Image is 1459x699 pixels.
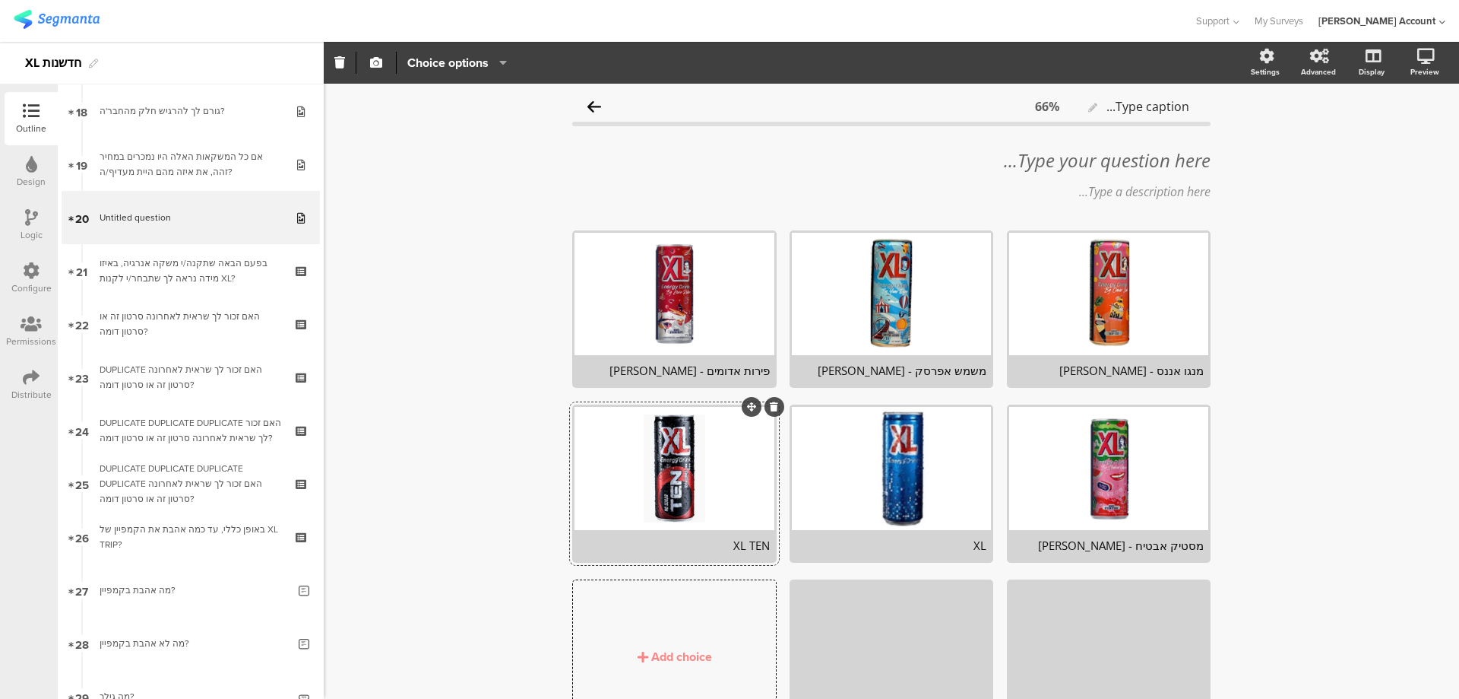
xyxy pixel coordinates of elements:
[1014,363,1204,378] div: מנגו אננס - [PERSON_NAME]
[62,564,320,617] a: 27 מה אהבת בקמפיין?
[100,362,281,392] div: DUPLICATE האם זכור לך שראית לאחרונה סרטון זה או סרטון דומה?
[1301,66,1336,78] div: Advanced
[75,582,88,599] span: 27
[62,297,320,351] a: 22 האם זכור לך שראית לאחרונה סרטון זה או סרטון דומה?
[100,149,281,180] div: אם כל המשקאות האלה היו נמכרים במחיר זהה, את איזה מהם היית מעדיף/ה?
[1410,66,1439,78] div: Preview
[16,122,46,135] div: Outline
[100,256,281,286] div: בפעם הבאה שתקנה/י משקה אנרגיה, באיזו מידה נראה לך שתבחר/י לקנות XL?
[579,538,769,553] div: XL TEN
[25,51,81,75] div: XL חדשנות
[75,316,89,332] span: 22
[62,138,320,191] a: 19 אם כל המשקאות האלה היו נמכרים במחיר זהה, את איזה מהם היית מעדיף/ה?
[62,191,320,244] a: 20 Untitled question
[796,363,986,378] div: משמש אפרסק - [PERSON_NAME]
[6,335,56,348] div: Permissions
[100,415,281,446] div: DUPLICATE DUPLICATE DUPLICATE האם זכור לך שראית לאחרונה סרטון זה או סרטון דומה?
[796,538,986,553] div: XL
[651,648,712,666] div: Add choice
[17,175,46,189] div: Design
[1106,98,1189,115] span: Type caption...
[75,369,89,386] span: 23
[75,209,89,226] span: 20
[1035,98,1059,115] div: 66%
[407,46,508,79] button: Choice options
[100,103,281,119] div: גורם לך להרגיש חלק מהחבר'ה?
[62,244,320,297] a: 21 בפעם הבאה שתקנה/י משקה אנרגיה, באיזו מידה נראה לך שתבחר/י לקנות XL?
[11,281,52,295] div: Configure
[100,636,287,651] div: מה לא אהבת בקמפיין?
[100,583,287,598] div: מה אהבת בקמפיין?
[572,183,1211,200] div: Type a description here...
[11,388,52,402] div: Distribute
[75,635,89,652] span: 28
[1251,66,1280,78] div: Settings
[75,475,89,492] span: 25
[76,103,87,119] span: 18
[1196,14,1230,28] span: Support
[407,54,489,71] span: Choice options
[62,510,320,564] a: 26 באופן כללי, עד כמה אהבת את הקמפיין של XL TRIP?
[62,84,320,138] a: 18 גורם לך להרגיש חלק מהחבר'ה?
[62,351,320,404] a: 23 DUPLICATE האם זכור לך שראית לאחרונה סרטון זה או סרטון דומה?
[572,149,1211,172] div: Type your question here...
[76,262,87,279] span: 21
[76,156,87,173] span: 19
[100,211,171,224] span: Untitled question
[579,363,769,378] div: פירות אדומים - [PERSON_NAME]
[1359,66,1385,78] div: Display
[100,461,281,507] div: DUPLICATE DUPLICATE DUPLICATE DUPLICATE האם זכור לך שראית לאחרונה סרטון זה או סרטון דומה?
[1318,14,1435,28] div: [PERSON_NAME] Account
[75,529,89,545] span: 26
[62,457,320,510] a: 25 DUPLICATE DUPLICATE DUPLICATE DUPLICATE האם זכור לך שראית לאחרונה סרטון זה או סרטון דומה?
[75,422,89,439] span: 24
[100,522,281,552] div: באופן כללי, עד כמה אהבת את הקמפיין של XL TRIP?
[21,228,43,242] div: Logic
[14,10,100,29] img: segmanta logo
[1014,538,1204,553] div: מסטיק אבטיח - [PERSON_NAME]
[62,404,320,457] a: 24 DUPLICATE DUPLICATE DUPLICATE האם זכור לך שראית לאחרונה סרטון זה או סרטון דומה?
[62,617,320,670] a: 28 מה לא אהבת בקמפיין?
[100,309,281,339] div: האם זכור לך שראית לאחרונה סרטון זה או סרטון דומה?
